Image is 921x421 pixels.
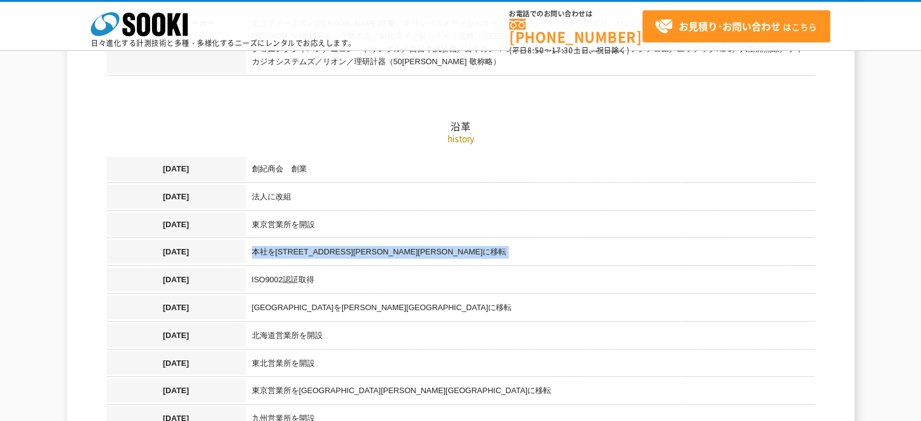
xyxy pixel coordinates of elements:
[509,19,642,44] a: [PHONE_NUMBER]
[246,213,815,240] td: 東京営業所を開設
[91,39,356,47] p: 日々進化する計測技術と多種・多様化するニーズにレンタルでお応えします。
[107,296,246,323] th: [DATE]
[509,10,642,18] span: お電話でのお問い合わせは
[107,185,246,213] th: [DATE]
[107,157,246,185] th: [DATE]
[246,185,815,213] td: 法人に改組
[107,268,246,296] th: [DATE]
[655,18,817,36] span: はこちら
[679,19,781,33] strong: お見積り･お問い合わせ
[246,240,815,268] td: 本社を[STREET_ADDRESS][PERSON_NAME][PERSON_NAME]に移転
[107,323,246,351] th: [DATE]
[246,323,815,351] td: 北海道営業所を開設
[246,296,815,323] td: [GEOGRAPHIC_DATA]を[PERSON_NAME][GEOGRAPHIC_DATA]に移転
[107,213,246,240] th: [DATE]
[246,268,815,296] td: ISO9002認証取得
[552,45,573,56] span: 17:30
[246,351,815,379] td: 東北営業所を開設
[527,45,544,56] span: 8:50
[509,45,629,56] span: (平日 ～ 土日、祝日除く)
[107,240,246,268] th: [DATE]
[246,157,815,185] td: 創紀商会 創業
[107,379,246,406] th: [DATE]
[107,351,246,379] th: [DATE]
[642,10,830,42] a: お見積り･お問い合わせはこちら
[246,379,815,406] td: 東京営業所を[GEOGRAPHIC_DATA][PERSON_NAME][GEOGRAPHIC_DATA]に移転
[107,132,815,145] p: history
